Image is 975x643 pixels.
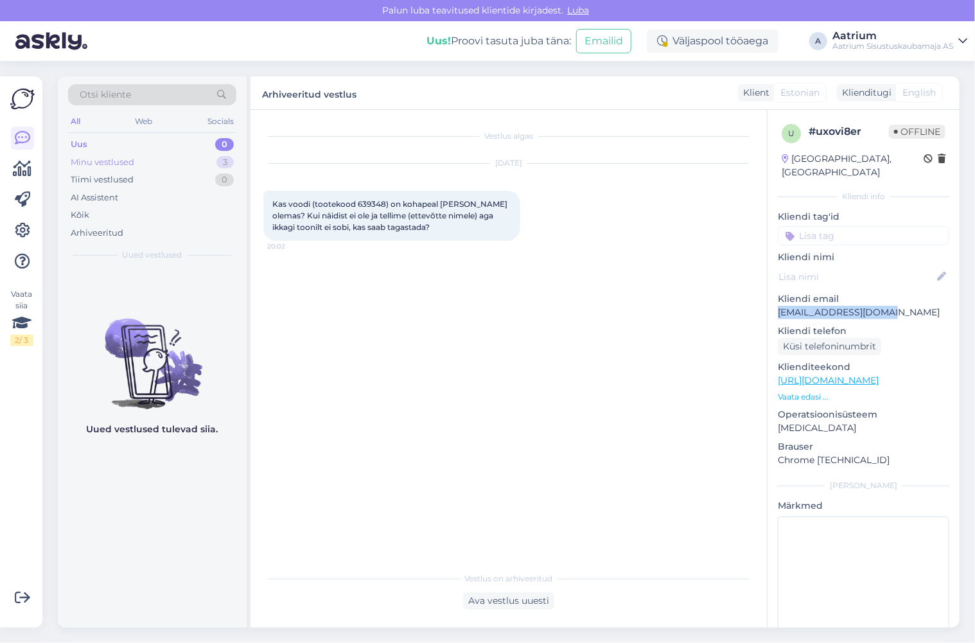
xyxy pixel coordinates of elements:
[788,128,795,138] span: u
[71,156,134,169] div: Minu vestlused
[647,30,778,53] div: Väljaspool tööaega
[71,209,89,222] div: Kõik
[889,125,945,139] span: Offline
[10,87,35,111] img: Askly Logo
[778,251,949,264] p: Kliendi nimi
[902,86,936,100] span: English
[778,292,949,306] p: Kliendi email
[837,86,892,100] div: Klienditugi
[205,113,236,130] div: Socials
[87,423,218,436] p: Uued vestlused tulevad siia.
[738,86,769,100] div: Klient
[80,88,131,101] span: Otsi kliente
[778,408,949,421] p: Operatsioonisüsteem
[133,113,155,130] div: Web
[778,226,949,245] input: Lisa tag
[778,191,949,202] div: Kliendi info
[809,32,827,50] div: A
[778,421,949,435] p: [MEDICAL_DATA]
[778,391,949,403] p: Vaata edasi ...
[68,113,83,130] div: All
[778,210,949,224] p: Kliendi tag'id
[71,173,134,186] div: Tiimi vestlused
[10,335,33,346] div: 2 / 3
[123,249,182,261] span: Uued vestlused
[576,29,631,53] button: Emailid
[267,242,315,251] span: 20:02
[778,338,881,355] div: Küsi telefoninumbrit
[563,4,593,16] span: Luba
[832,31,953,41] div: Aatrium
[426,33,571,49] div: Proovi tasuta juba täna:
[272,199,509,232] span: Kas voodi (tootekood 639348) on kohapeal [PERSON_NAME] olemas? Kui näidist ei ole ja tellime (ett...
[778,360,949,374] p: Klienditeekond
[465,573,553,585] span: Vestlus on arhiveeritud
[463,592,554,610] div: Ava vestlus uuesti
[778,374,879,386] a: [URL][DOMAIN_NAME]
[71,138,87,151] div: Uus
[263,130,754,142] div: Vestlus algas
[262,84,356,101] label: Arhiveeritud vestlus
[58,295,247,411] img: No chats
[426,35,451,47] b: Uus!
[780,86,820,100] span: Estonian
[216,156,234,169] div: 3
[10,288,33,346] div: Vaata siia
[832,41,953,51] div: Aatrium Sisustuskaubamaja AS
[778,454,949,467] p: Chrome [TECHNICAL_ID]
[215,138,234,151] div: 0
[782,152,924,179] div: [GEOGRAPHIC_DATA], [GEOGRAPHIC_DATA]
[778,324,949,338] p: Kliendi telefon
[832,31,967,51] a: AatriumAatrium Sisustuskaubamaja AS
[809,124,889,139] div: # uxovi8er
[71,191,118,204] div: AI Assistent
[778,306,949,319] p: [EMAIL_ADDRESS][DOMAIN_NAME]
[778,270,935,284] input: Lisa nimi
[215,173,234,186] div: 0
[71,227,123,240] div: Arhiveeritud
[778,499,949,513] p: Märkmed
[263,157,754,169] div: [DATE]
[778,480,949,491] div: [PERSON_NAME]
[778,440,949,454] p: Brauser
